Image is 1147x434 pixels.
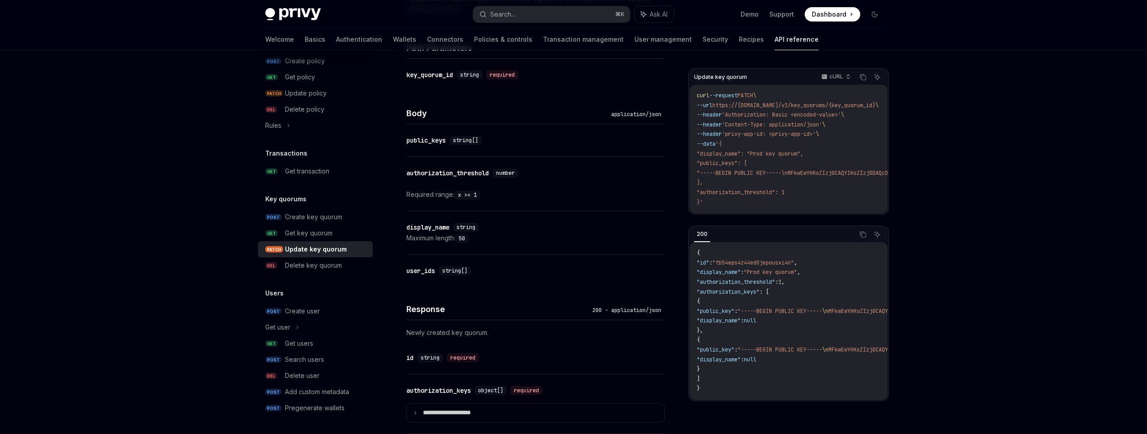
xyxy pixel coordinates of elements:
span: string [460,71,479,78]
span: POST [265,214,281,221]
a: Welcome [265,29,294,50]
span: "-----BEGIN PUBLIC KEY----- [737,346,822,353]
span: number [496,169,515,177]
span: "authorization_threshold" [697,278,775,286]
div: Create user [285,306,320,317]
span: "id" [697,259,709,266]
span: POST [265,308,281,315]
div: Create key quorum [285,212,342,222]
span: string[] [442,267,467,274]
span: --url [697,102,712,109]
div: required [447,353,479,362]
span: \ [822,121,825,128]
span: null [744,356,756,363]
h5: Users [265,288,284,299]
span: ⌘ K [615,11,625,18]
div: required [510,386,543,395]
span: MFkwEwYHKoZIzj0CAQYIKoZIzj0DAQcDQgAEx4aoeD72yykviK+f/ckqE2CItVIG [828,308,1029,315]
span: MFkwEwYHKoZIzj0CAQYIKoZIzj0DAQcDQgAErzZtQr/bMIh3Y8f9ZqseB9i/AfjQ [828,346,1029,353]
span: 'privy-app-id: <privy-app-id>' [722,130,816,138]
span: ], [697,179,703,186]
div: authorization_keys [406,386,471,395]
span: "tb54eps4z44ed0jepousxi4n" [712,259,794,266]
div: id [406,353,414,362]
a: Security [703,29,728,50]
h5: Transactions [265,148,307,159]
h4: Body [406,107,608,119]
a: API reference [775,29,819,50]
span: --header [697,111,722,118]
div: Get users [285,338,313,349]
code: x >= 1 [454,191,480,200]
span: ] [697,375,700,382]
span: GET [265,340,278,347]
a: Connectors [427,29,463,50]
a: POSTSearch users [258,352,373,368]
a: GETGet users [258,335,373,352]
span: }' [697,199,703,206]
a: DELDelete policy [258,101,373,117]
div: 200 [694,229,710,239]
div: Rules [265,120,281,131]
span: GET [265,168,278,175]
span: \n [822,308,828,315]
span: PATCH [265,90,283,97]
span: : [741,269,744,276]
div: Delete user [285,370,319,381]
div: Delete key quorum [285,260,342,271]
span: null [744,317,756,324]
span: "Prod key quorum" [744,269,797,276]
span: GET [265,230,278,237]
a: Support [769,10,794,19]
span: 'Content-Type: application/json' [722,121,822,128]
a: DELDelete key quorum [258,257,373,273]
h5: Key quorums [265,194,306,204]
div: Add custom metadata [285,386,349,397]
a: Wallets [393,29,416,50]
span: \n [822,346,828,353]
a: DELDelete user [258,368,373,384]
span: curl [697,92,709,99]
a: POSTCreate key quorum [258,209,373,225]
button: Copy the contents from the code block [857,229,869,240]
span: "public_key" [697,308,734,315]
a: Recipes [739,29,764,50]
p: cURL [829,73,843,80]
span: "public_key" [697,346,734,353]
span: Update key quorum [694,74,747,81]
a: PATCHUpdate policy [258,85,373,101]
a: Basics [305,29,325,50]
button: Copy the contents from the code block [857,71,869,83]
div: required [486,70,518,79]
a: GETGet policy [258,69,373,85]
a: Transaction management [543,29,624,50]
div: Search... [490,9,515,20]
span: https://[DOMAIN_NAME]/v1/key_quorums/{key_quorum_id} [712,102,875,109]
span: "public_keys": [ [697,160,747,167]
button: Ask AI [871,71,883,83]
span: } [697,365,700,373]
button: cURL [816,69,854,85]
img: dark logo [265,8,321,21]
div: Get key quorum [285,228,332,239]
a: GETGet transaction [258,163,373,179]
span: string [421,354,440,361]
span: Ask AI [650,10,668,19]
div: display_name [406,223,449,232]
span: POST [265,389,281,395]
a: POSTPregenerate wallets [258,400,373,416]
div: public_keys [406,136,446,145]
a: Authentication [336,29,382,50]
a: POSTCreate user [258,303,373,319]
span: { [697,298,700,305]
button: Search...⌘K [473,6,630,22]
a: Policies & controls [474,29,532,50]
p: Newly created key quorum. [406,327,665,338]
span: "display_name": "Prod key quorum", [697,150,803,157]
span: "display_name" [697,269,741,276]
a: PATCHUpdate key quorum [258,241,373,257]
span: \ [816,130,819,138]
div: Get user [265,322,290,333]
span: , [781,278,785,286]
span: PATCH [265,246,283,253]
